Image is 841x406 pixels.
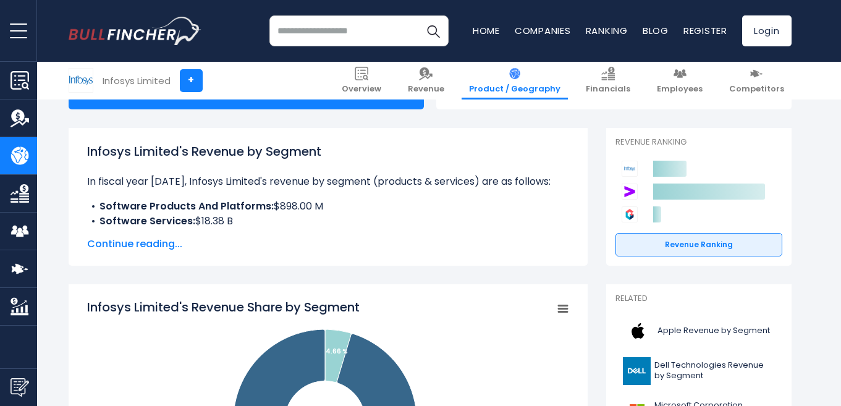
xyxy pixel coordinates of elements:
[657,326,770,336] span: Apple Revenue by Segment
[462,62,568,99] a: Product / Geography
[643,24,669,37] a: Blog
[87,199,569,214] li: $898.00 M
[408,84,444,95] span: Revenue
[586,84,630,95] span: Financials
[515,24,571,37] a: Companies
[578,62,638,99] a: Financials
[729,84,784,95] span: Competitors
[615,294,782,304] p: Related
[657,84,703,95] span: Employees
[87,174,569,189] p: In fiscal year [DATE], Infosys Limited's revenue by segment (products & services) are as follows:
[722,62,792,99] a: Competitors
[87,298,360,316] tspan: Infosys Limited's Revenue Share by Segment
[326,347,348,356] tspan: 4.66 %
[400,62,452,99] a: Revenue
[654,360,775,381] span: Dell Technologies Revenue by Segment
[469,84,560,95] span: Product / Geography
[69,17,201,45] img: bullfincher logo
[622,206,638,222] img: Genpact Limited competitors logo
[683,24,727,37] a: Register
[615,233,782,256] a: Revenue Ranking
[69,69,93,92] img: INFY logo
[622,184,638,200] img: Accenture plc competitors logo
[99,199,274,213] b: Software Products And Platforms:
[473,24,500,37] a: Home
[649,62,710,99] a: Employees
[87,237,569,252] span: Continue reading...
[103,74,171,88] div: Infosys Limited
[615,314,782,348] a: Apple Revenue by Segment
[87,142,569,161] h1: Infosys Limited's Revenue by Segment
[623,317,654,345] img: AAPL logo
[615,137,782,148] p: Revenue Ranking
[99,214,195,228] b: Software Services:
[180,69,203,92] a: +
[87,214,569,229] li: $18.38 B
[622,161,638,177] img: Infosys Limited competitors logo
[334,62,389,99] a: Overview
[623,357,651,385] img: DELL logo
[69,17,201,45] a: Go to homepage
[586,24,628,37] a: Ranking
[742,15,792,46] a: Login
[418,15,449,46] button: Search
[615,354,782,388] a: Dell Technologies Revenue by Segment
[342,84,381,95] span: Overview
